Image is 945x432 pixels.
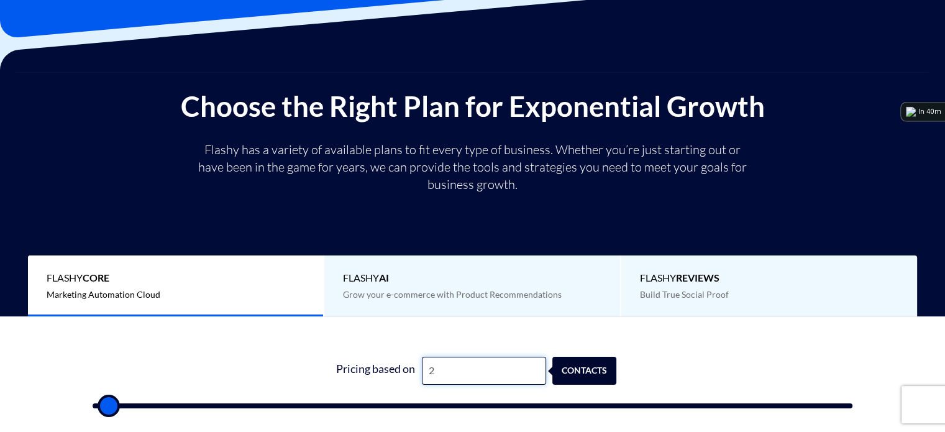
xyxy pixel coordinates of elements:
div: In 40m [918,107,941,117]
p: Flashy has a variety of available plans to fit every type of business. Whether you’re just starti... [193,141,752,193]
b: AI [379,272,389,283]
span: Flashy [640,271,899,285]
span: Flashy [343,271,601,285]
h2: Choose the Right Plan for Exponential Growth [9,91,936,122]
div: Pricing based on [329,357,422,385]
b: REVIEWS [676,272,719,283]
span: Marketing Automation Cloud [47,289,160,300]
div: contacts [559,357,623,385]
img: logo [906,107,916,117]
span: Flashy [47,271,304,285]
b: Core [83,272,109,283]
span: Grow your e-commerce with Product Recommendations [343,289,562,300]
span: Build True Social Proof [640,289,729,300]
